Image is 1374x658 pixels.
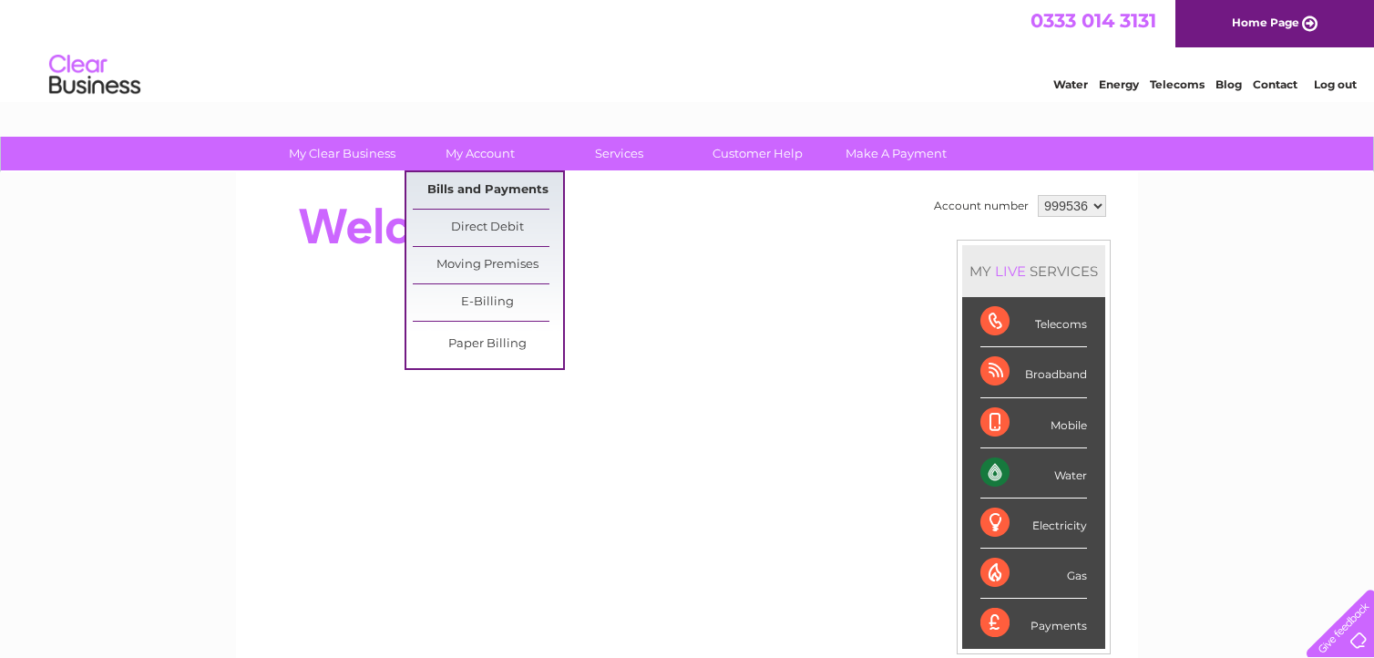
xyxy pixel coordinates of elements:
a: Telecoms [1150,77,1205,91]
div: Mobile [980,398,1087,448]
div: Telecoms [980,297,1087,347]
a: Direct Debit [413,210,563,246]
a: My Account [405,137,556,170]
td: Account number [929,190,1033,221]
div: Gas [980,549,1087,599]
a: Services [544,137,694,170]
img: logo.png [48,47,141,103]
a: 0333 014 3131 [1030,9,1156,32]
div: Clear Business is a trading name of Verastar Limited (registered in [GEOGRAPHIC_DATA] No. 3667643... [258,10,1119,88]
a: Make A Payment [821,137,971,170]
a: Blog [1215,77,1242,91]
a: Water [1053,77,1088,91]
a: Log out [1314,77,1357,91]
a: Customer Help [682,137,833,170]
a: E-Billing [413,284,563,321]
a: Moving Premises [413,247,563,283]
div: MY SERVICES [962,245,1105,297]
a: Bills and Payments [413,172,563,209]
a: My Clear Business [267,137,417,170]
div: Water [980,448,1087,499]
div: Electricity [980,499,1087,549]
a: Contact [1253,77,1297,91]
div: Payments [980,599,1087,648]
div: LIVE [991,262,1030,280]
div: Broadband [980,347,1087,397]
a: Energy [1099,77,1139,91]
a: Paper Billing [413,326,563,363]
